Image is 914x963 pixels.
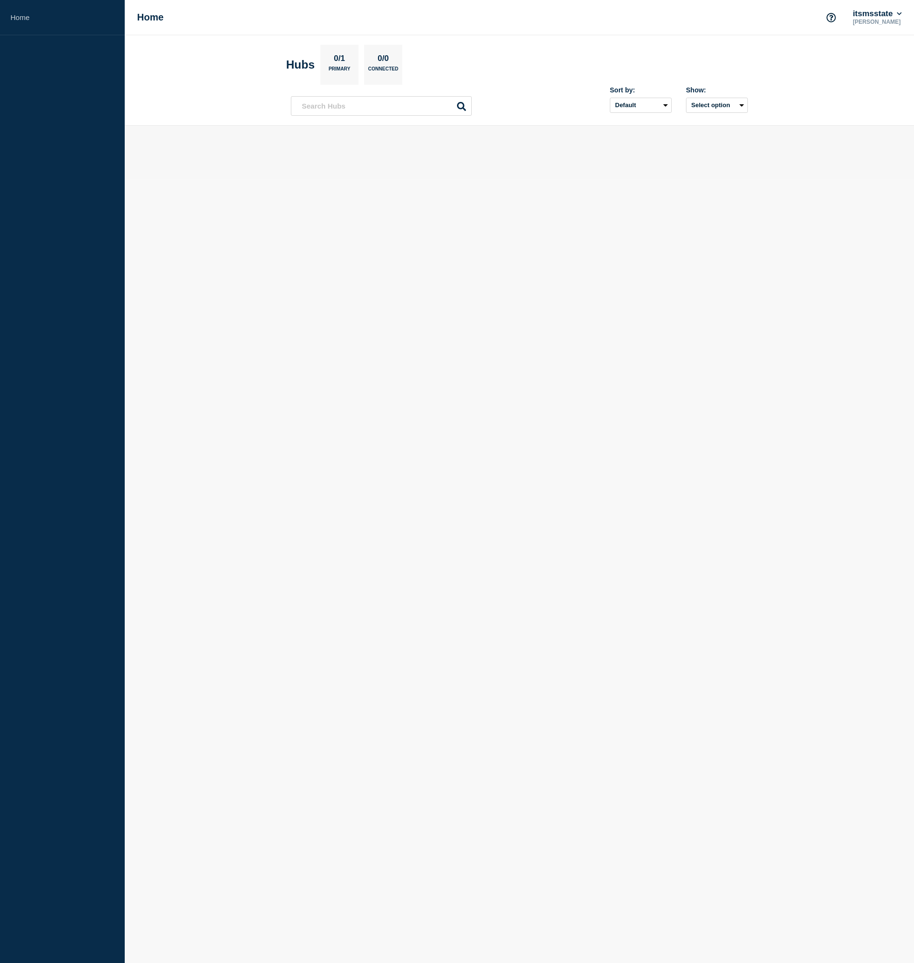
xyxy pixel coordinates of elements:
[686,98,748,113] button: Select option
[286,58,315,71] h2: Hubs
[368,66,398,76] p: Connected
[851,19,904,25] p: [PERSON_NAME]
[851,9,904,19] button: itsmsstate
[330,54,349,66] p: 0/1
[137,12,164,23] h1: Home
[821,8,841,28] button: Support
[328,66,350,76] p: Primary
[686,86,748,94] div: Show:
[610,98,672,113] select: Sort by
[374,54,393,66] p: 0/0
[610,86,672,94] div: Sort by:
[291,96,472,116] input: Search Hubs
